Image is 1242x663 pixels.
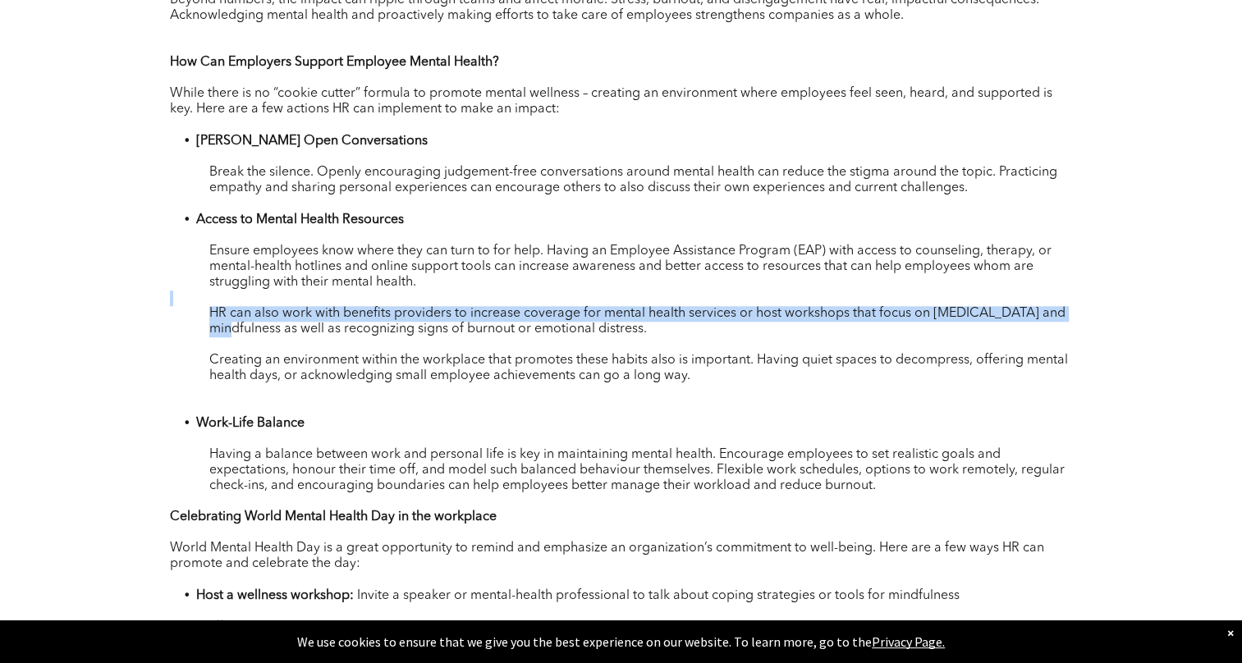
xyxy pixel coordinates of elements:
[209,245,1052,289] span: Ensure employees know where they can turn to for help. Having an Employee Assistance Program (EAP...
[170,56,499,69] strong: How Can Employers Support Employee Mental Health?
[209,354,1068,382] span: Creating an environment within the workplace that promotes these habits also is important. Having...
[872,633,945,650] a: Privacy Page.
[170,87,1052,116] span: While there is no “cookie cutter” formula to promote mental wellness – creating an environment wh...
[209,307,1066,336] span: HR can also work with benefits providers to increase coverage for mental health services or host ...
[1227,624,1234,641] div: Dismiss notification
[170,542,1044,570] span: World Mental Health Day is a great opportunity to remind and emphasize an organization’s commitme...
[209,166,1057,194] span: Break the silence. Openly encouraging judgement-free conversations around mental health can reduc...
[196,417,305,430] strong: Work-Life Balance
[357,589,960,602] span: Invite a speaker or mental-health professional to talk about coping strategies or tools for mindf...
[196,135,428,148] strong: [PERSON_NAME] Open Conversations
[209,448,1065,492] span: Having a balance between work and personal life is key in maintaining mental health. Encourage em...
[196,589,354,602] strong: Host a wellness workshop:
[170,510,497,524] strong: Celebrating World Mental Health Day in the workplace
[196,213,404,226] strong: Access to Mental Health Resources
